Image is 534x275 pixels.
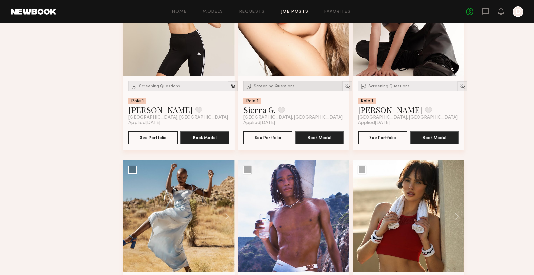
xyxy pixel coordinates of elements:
[180,131,229,144] button: Book Model
[358,131,407,144] button: See Portfolio
[410,134,459,140] a: Book Model
[513,6,523,17] a: D
[180,134,229,140] a: Book Model
[243,131,292,144] button: See Portfolio
[345,83,350,89] img: Unhide Model
[128,120,229,126] div: Applied [DATE]
[243,115,343,120] span: [GEOGRAPHIC_DATA], [GEOGRAPHIC_DATA]
[368,84,410,88] span: Screening Questions
[358,104,422,115] a: [PERSON_NAME]
[128,98,146,104] div: Role 1
[239,10,265,14] a: Requests
[295,131,344,144] button: Book Model
[128,104,193,115] a: [PERSON_NAME]
[172,10,187,14] a: Home
[460,83,465,89] img: Unhide Model
[410,131,459,144] button: Book Model
[358,120,459,126] div: Applied [DATE]
[128,131,178,144] button: See Portfolio
[254,84,295,88] span: Screening Questions
[360,83,367,89] img: Submission Icon
[230,83,236,89] img: Unhide Model
[139,84,180,88] span: Screening Questions
[358,115,458,120] span: [GEOGRAPHIC_DATA], [GEOGRAPHIC_DATA]
[131,83,138,89] img: Submission Icon
[243,120,344,126] div: Applied [DATE]
[358,98,376,104] div: Role 1
[246,83,252,89] img: Submission Icon
[324,10,351,14] a: Favorites
[243,104,275,115] a: Sierra G.
[243,98,261,104] div: Role 1
[281,10,309,14] a: Job Posts
[128,115,228,120] span: [GEOGRAPHIC_DATA], [GEOGRAPHIC_DATA]
[295,134,344,140] a: Book Model
[203,10,223,14] a: Models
